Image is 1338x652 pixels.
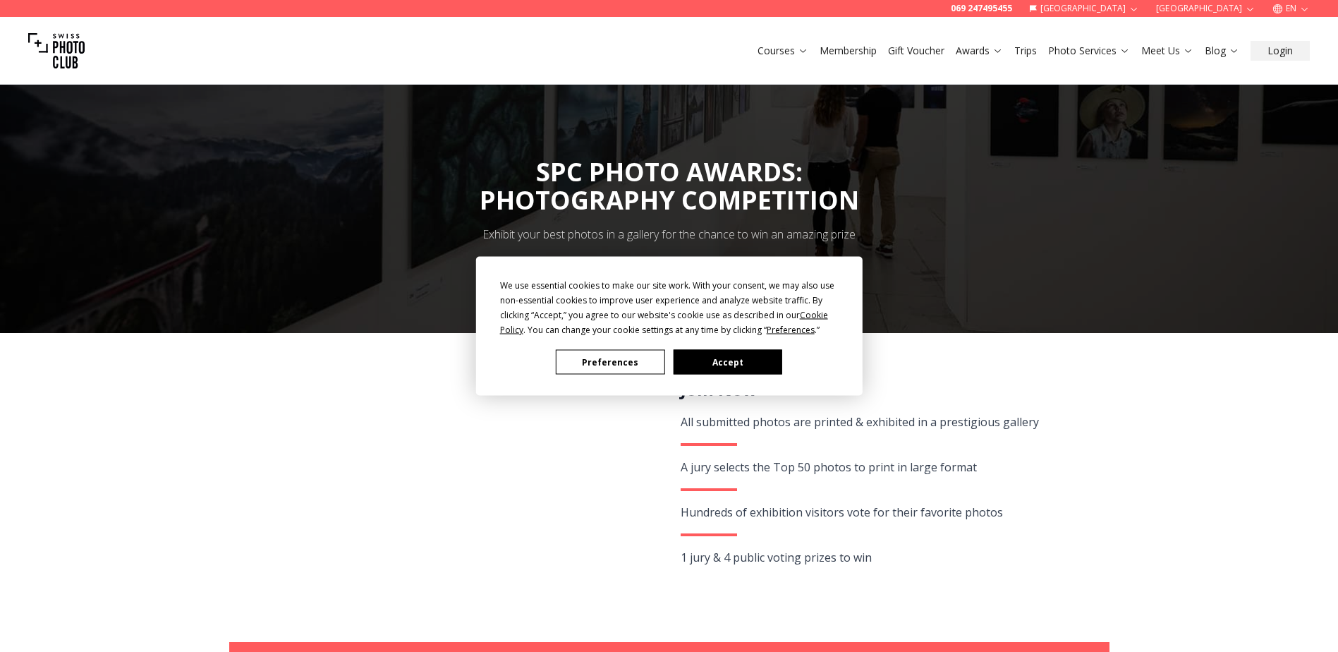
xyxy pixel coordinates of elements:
span: Cookie Policy [500,309,828,336]
button: Preferences [556,350,664,375]
button: Accept [673,350,781,375]
span: Preferences [767,324,815,336]
div: We use essential cookies to make our site work. With your consent, we may also use non-essential ... [500,278,839,337]
div: Cookie Consent Prompt [475,257,862,396]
